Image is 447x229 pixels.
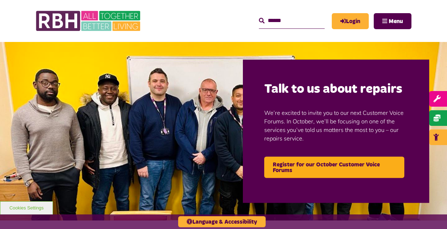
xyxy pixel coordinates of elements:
[374,13,411,29] button: Navigation
[264,97,408,153] p: We’re excited to invite you to our next Customer Voice Forums. In October, we’ll be focusing on o...
[332,13,369,29] a: MyRBH
[389,18,403,24] span: Menu
[264,156,404,178] a: Register for our October Customer Voice Forums
[36,7,142,35] img: RBH
[178,216,266,227] button: Language & Accessibility
[264,81,408,98] h2: Talk to us about repairs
